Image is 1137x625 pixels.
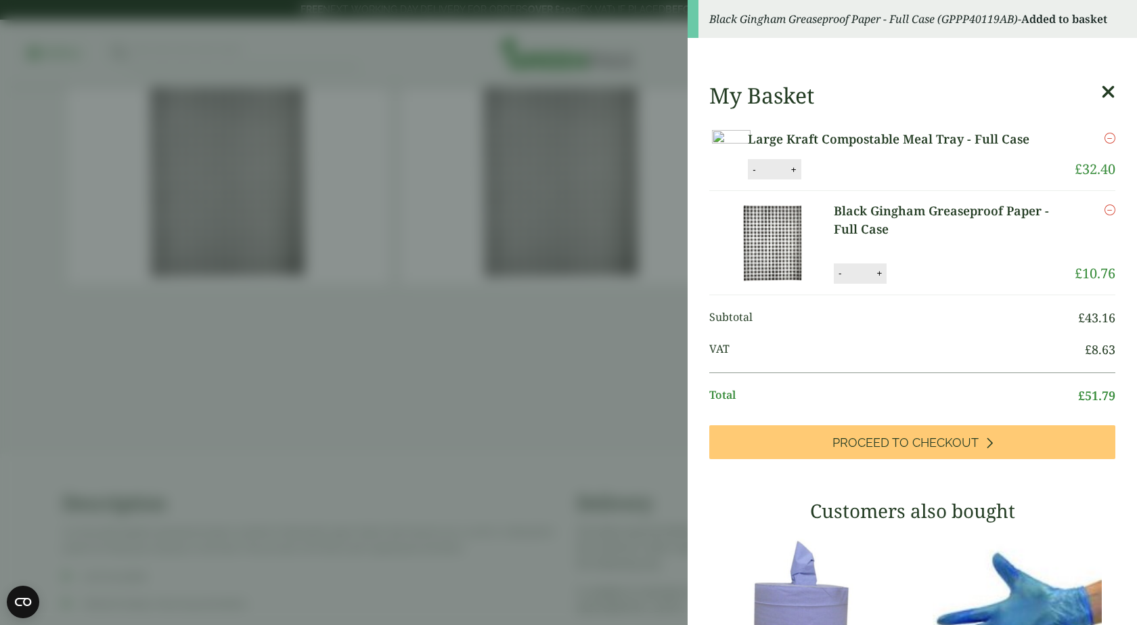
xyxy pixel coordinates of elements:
[709,387,1078,405] span: Total
[749,164,759,175] button: -
[1021,12,1107,26] strong: Added to basket
[709,341,1085,359] span: VAT
[709,500,1115,523] h3: Customers also bought
[1075,160,1082,178] span: £
[1078,309,1085,326] span: £
[712,202,834,283] img: Black Gingham Greaseproof Paper-Full Case-0
[1105,130,1115,146] a: Remove this item
[834,267,845,279] button: -
[1075,264,1082,282] span: £
[872,267,886,279] button: +
[1078,309,1115,326] bdi: 43.16
[1085,341,1092,358] span: £
[832,435,979,450] span: Proceed to Checkout
[1078,387,1115,404] bdi: 51.79
[709,309,1078,327] span: Subtotal
[834,202,1075,238] a: Black Gingham Greaseproof Paper - Full Case
[709,425,1115,459] a: Proceed to Checkout
[748,130,1052,148] a: Large Kraft Compostable Meal Tray - Full Case
[709,83,814,108] h2: My Basket
[7,586,39,618] button: Open CMP widget
[1105,202,1115,218] a: Remove this item
[1075,264,1115,282] bdi: 10.76
[1078,387,1085,404] span: £
[709,12,1018,26] em: Black Gingham Greaseproof Paper - Full Case (GPPP40119AB)
[1085,341,1115,358] bdi: 8.63
[787,164,801,175] button: +
[1075,160,1115,178] bdi: 32.40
